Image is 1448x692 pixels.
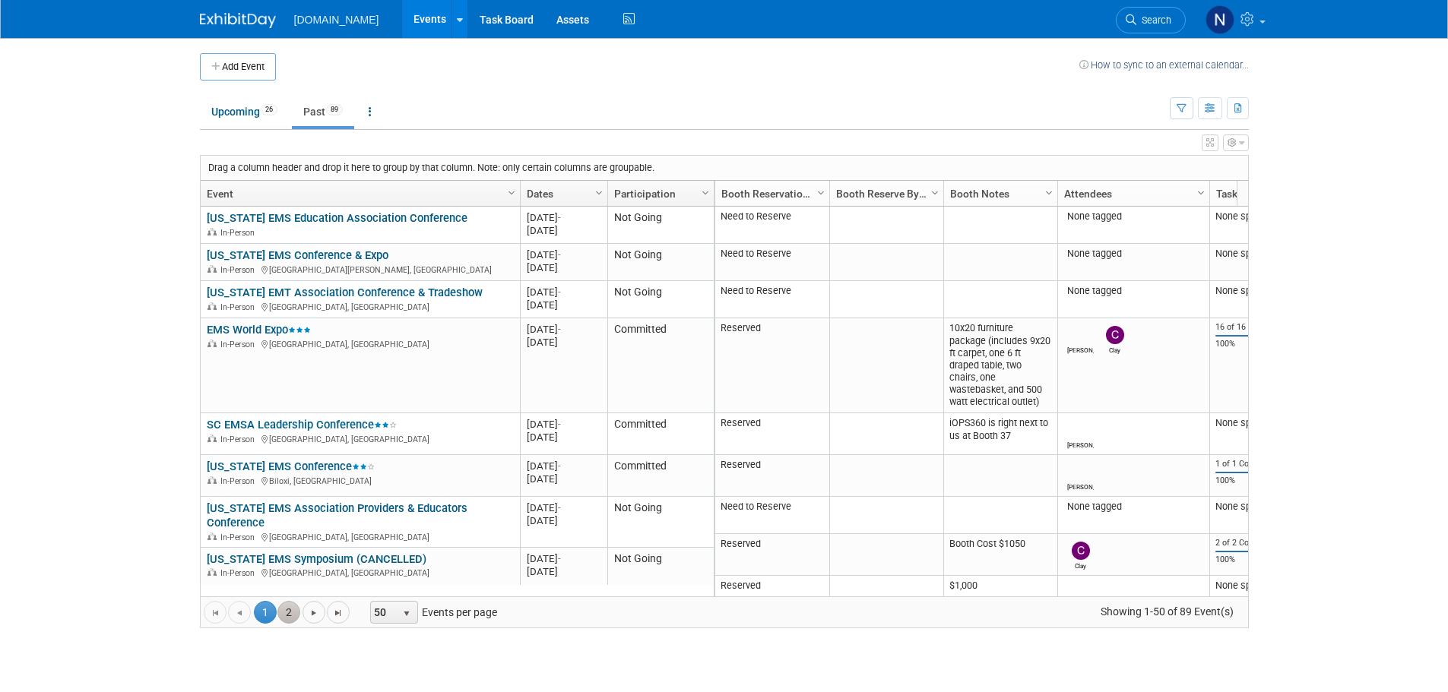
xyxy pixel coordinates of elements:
td: Not Going [607,207,714,244]
span: - [558,249,561,261]
div: None tagged [1063,285,1203,297]
span: Events per page [350,601,512,624]
span: Column Settings [699,187,711,199]
td: Need to Reserve [715,207,829,244]
td: Reserved [715,534,829,576]
a: Column Settings [591,181,607,204]
div: None specified [1215,210,1294,223]
div: [DATE] [527,460,600,472]
span: 26 [261,104,277,115]
td: Reserved [715,413,829,455]
td: Need to Reserve [715,281,829,318]
img: In-Person Event [208,302,217,310]
div: [DATE] [527,323,600,336]
span: Column Settings [505,187,518,199]
a: Search [1116,7,1186,33]
div: Clay Terry [1067,560,1094,570]
a: Attendees [1064,181,1199,207]
td: Not Going [607,281,714,318]
span: Showing 1-50 of 89 Event(s) [1086,601,1247,622]
a: [US_STATE] EMS Symposium (CANCELLED) [207,552,426,566]
span: - [558,324,561,335]
div: [GEOGRAPHIC_DATA], [GEOGRAPHIC_DATA] [207,566,513,579]
img: In-Person Event [208,434,217,442]
a: Column Settings [1193,181,1209,204]
a: Column Settings [813,181,829,204]
div: [GEOGRAPHIC_DATA], [GEOGRAPHIC_DATA] [207,530,513,543]
img: Drew Saucier [1072,326,1090,344]
a: [US_STATE] EMS Education Association Conference [207,211,467,225]
div: 1 of 1 Complete [1215,459,1294,469]
td: Not Going [607,244,714,281]
div: Biloxi, [GEOGRAPHIC_DATA] [207,474,513,487]
img: In-Person Event [208,228,217,235]
a: Tasks [1216,181,1291,207]
td: Need to Reserve [715,244,829,281]
div: Drew Saucier [1067,439,1094,449]
td: Need to Reserve [715,497,829,534]
span: select [401,608,413,620]
div: None specified [1215,417,1294,429]
span: Column Settings [593,187,605,199]
a: Dates [527,181,597,207]
div: [DATE] [527,248,600,261]
td: Booth Cost $1050 [943,534,1057,576]
div: [DATE] [527,224,600,237]
div: [DATE] [527,514,600,527]
img: Drew Saucier [1072,463,1090,481]
span: In-Person [220,228,259,238]
span: Go to the previous page [233,607,246,619]
img: In-Person Event [208,265,217,273]
span: 89 [326,104,343,115]
div: Drew Saucier [1067,344,1094,354]
div: [DATE] [527,299,600,311]
div: [DATE] [527,552,600,565]
div: [DATE] [527,565,600,578]
a: Booth Reservation Status [721,181,819,207]
span: In-Person [220,340,259,349]
span: Go to the last page [332,607,344,619]
span: 1 [254,601,277,624]
img: Drew Saucier [1072,583,1090,602]
span: In-Person [220,302,259,312]
div: None tagged [1063,248,1203,260]
a: Column Settings [697,181,714,204]
a: Go to the previous page [228,601,251,624]
span: - [558,460,561,472]
span: Column Settings [815,187,827,199]
div: [GEOGRAPHIC_DATA], [GEOGRAPHIC_DATA] [207,432,513,445]
div: [GEOGRAPHIC_DATA], [GEOGRAPHIC_DATA] [207,337,513,350]
div: None specified [1215,580,1294,592]
a: [US_STATE] EMS Association Providers & Educators Conference [207,501,467,529]
span: In-Person [220,568,259,578]
div: [GEOGRAPHIC_DATA], [GEOGRAPHIC_DATA] [207,300,513,313]
span: Column Settings [929,187,941,199]
a: Go to the next page [303,601,325,624]
span: Go to the first page [209,607,221,619]
div: [GEOGRAPHIC_DATA][PERSON_NAME], [GEOGRAPHIC_DATA] [207,263,513,276]
span: - [558,553,561,564]
td: 10x20 furniture package (includes 9x20 ft carpet, one 6 ft draped table, two chairs, one wastebas... [943,318,1057,413]
img: In-Person Event [208,340,217,347]
span: - [558,419,561,430]
td: $1,000 [943,576,1057,618]
div: 2 of 2 Complete [1215,538,1294,548]
a: SC EMSA Leadership Conference [207,418,397,431]
div: Drew Saucier [1067,481,1094,491]
td: Reserved [715,318,829,413]
a: [US_STATE] EMT Association Conference & Tradeshow [207,286,483,299]
img: In-Person Event [208,476,217,484]
div: 16 of 16 Complete [1215,322,1294,333]
td: Committed [607,455,714,497]
td: Committed [607,413,714,455]
a: EMS World Expo [207,323,311,337]
a: How to sync to an external calendar... [1079,59,1249,71]
a: Go to the last page [327,601,350,624]
div: None specified [1215,501,1294,513]
button: Add Event [200,53,276,81]
div: None specified [1215,248,1294,260]
div: 100% [1215,555,1294,565]
div: [DATE] [527,418,600,431]
div: [DATE] [527,261,600,274]
div: [DATE] [527,431,600,444]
